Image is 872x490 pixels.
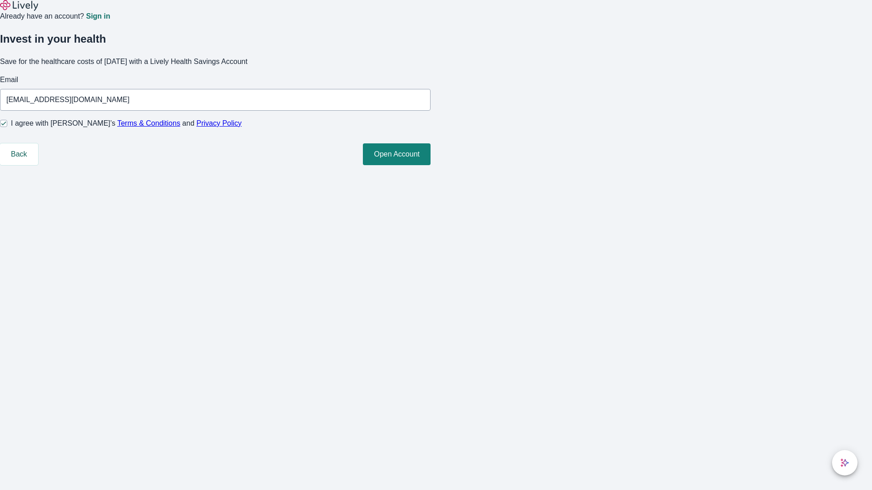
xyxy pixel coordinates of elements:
a: Terms & Conditions [117,119,180,127]
a: Sign in [86,13,110,20]
span: I agree with [PERSON_NAME]’s and [11,118,242,129]
svg: Lively AI Assistant [840,458,849,467]
button: Open Account [363,143,431,165]
a: Privacy Policy [197,119,242,127]
button: chat [832,450,857,475]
